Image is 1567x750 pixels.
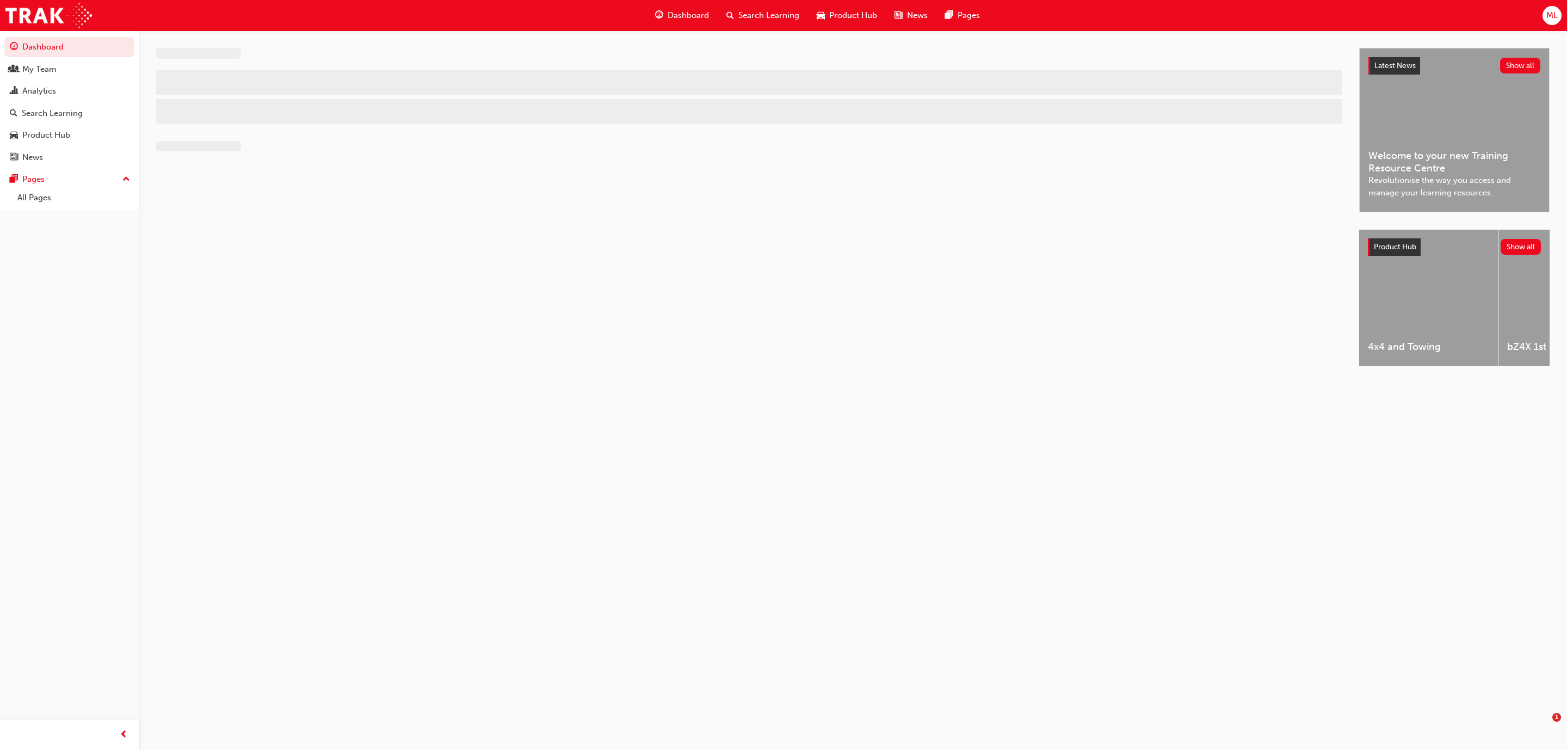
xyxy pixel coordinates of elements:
span: Revolutionise the way you access and manage your learning resources. [1368,174,1540,199]
span: prev-icon [120,728,128,742]
span: news-icon [10,153,18,163]
span: up-icon [122,173,130,187]
span: Dashboard [668,9,709,22]
button: DashboardMy TeamAnalyticsSearch LearningProduct HubNews [4,35,134,169]
span: Latest News [1374,61,1416,70]
button: ML [1543,6,1562,25]
a: pages-iconPages [936,4,989,27]
span: Welcome to your new Training Resource Centre [1368,150,1540,174]
div: Product Hub [22,129,70,142]
a: Product HubShow all [1368,238,1541,256]
span: 4x4 and Towing [1368,341,1489,353]
span: car-icon [817,9,825,22]
span: search-icon [10,109,17,119]
span: chart-icon [10,87,18,96]
iframe: Intercom live chat [1530,713,1556,739]
span: people-icon [10,65,18,75]
div: Pages [22,173,45,186]
span: ML [1546,9,1558,22]
a: search-iconSearch Learning [718,4,808,27]
span: Product Hub [1374,242,1416,251]
span: pages-icon [945,9,953,22]
span: Pages [958,9,980,22]
a: Latest NewsShow all [1368,57,1540,75]
div: My Team [22,63,57,76]
a: Product Hub [4,125,134,145]
button: Show all [1500,58,1541,73]
span: car-icon [10,131,18,140]
button: Pages [4,169,134,189]
a: Dashboard [4,37,134,57]
span: pages-icon [10,175,18,185]
a: My Team [4,59,134,79]
div: News [22,151,43,164]
a: Search Learning [4,103,134,124]
span: Search Learning [738,9,799,22]
span: search-icon [726,9,734,22]
a: Latest NewsShow allWelcome to your new Training Resource CentreRevolutionise the way you access a... [1359,48,1550,212]
span: guage-icon [655,9,663,22]
a: News [4,147,134,168]
a: car-iconProduct Hub [808,4,886,27]
a: Analytics [4,81,134,101]
span: Product Hub [829,9,877,22]
button: Show all [1501,239,1541,255]
div: Analytics [22,85,56,97]
a: 4x4 and Towing [1359,230,1498,366]
span: 1 [1552,713,1561,722]
span: News [907,9,928,22]
span: guage-icon [10,42,18,52]
a: guage-iconDashboard [646,4,718,27]
a: news-iconNews [886,4,936,27]
img: Trak [5,3,92,28]
a: All Pages [13,189,134,206]
span: news-icon [894,9,903,22]
div: Search Learning [22,107,83,120]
